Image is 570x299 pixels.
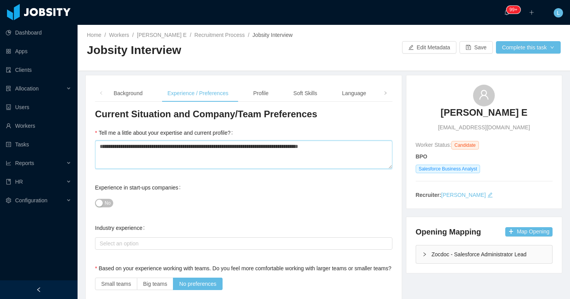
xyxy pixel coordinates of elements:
label: Tell me a little about your expertise and current profile? [95,130,236,136]
i: icon: book [6,179,11,184]
span: Small teams [101,281,131,287]
a: Home [87,32,101,38]
span: / [248,32,249,38]
i: icon: solution [6,86,11,91]
a: [PERSON_NAME] E [137,32,187,38]
strong: Recruiter: [416,192,441,198]
i: icon: left [99,91,103,95]
i: icon: bell [504,10,510,15]
input: Industry experience [97,239,102,248]
span: / [132,32,134,38]
i: icon: right [422,252,427,257]
a: icon: pie-chartDashboard [6,25,71,40]
h2: Jobsity Interview [87,42,324,58]
i: icon: setting [6,198,11,203]
div: Background [107,85,149,102]
h4: Opening Mapping [416,226,481,237]
span: Jobsity Interview [252,32,292,38]
h3: Current Situation and Company/Team Preferences [95,108,392,120]
span: No [105,199,111,207]
div: Profile [247,85,275,102]
span: / [104,32,106,38]
h3: [PERSON_NAME] E [440,106,527,119]
span: Worker Status: [416,142,451,148]
i: icon: user [478,89,489,100]
button: Complete this taskicon: down [496,41,561,54]
a: icon: userWorkers [6,118,71,134]
button: icon: plusMap Opening [505,227,553,236]
button: icon: editEdit Metadata [402,41,456,54]
textarea: Tell me a little about your expertise and current profile? [95,141,392,169]
label: Experience in start-ups companies [95,184,184,191]
label: Industry experience [95,225,148,231]
span: HR [15,179,23,185]
span: Reports [15,160,34,166]
a: icon: robotUsers [6,99,71,115]
a: [PERSON_NAME] [441,192,486,198]
span: Candidate [451,141,479,149]
button: Experience in start-ups companies [95,199,113,207]
button: icon: saveSave [459,41,493,54]
i: icon: line-chart [6,160,11,166]
div: Experience / Preferences [161,85,235,102]
span: L [557,8,560,17]
a: icon: profileTasks [6,137,71,152]
i: icon: edit [487,192,493,198]
span: Salesforce Business Analyst [416,165,480,173]
strong: BPO [416,153,427,160]
span: [EMAIL_ADDRESS][DOMAIN_NAME] [438,123,530,132]
i: icon: right [383,91,387,95]
a: icon: auditClients [6,62,71,78]
sup: 2147 [506,6,520,14]
a: Workers [109,32,129,38]
span: Allocation [15,85,39,92]
span: No preferences [179,281,216,287]
span: Big teams [143,281,167,287]
div: Language [336,85,372,102]
div: Select an option [100,240,384,247]
i: icon: plus [529,10,534,15]
span: / [190,32,191,38]
a: icon: appstoreApps [6,43,71,59]
div: icon: rightZocdoc - Salesforce Administrator Lead [416,245,552,263]
a: [PERSON_NAME] E [440,106,527,123]
div: Soft Skills [287,85,323,102]
label: Based on your experience working with teams. Do you feel more comfortable working with larger tea... [95,265,397,271]
span: Configuration [15,197,47,203]
a: Recruitment Process [194,32,245,38]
